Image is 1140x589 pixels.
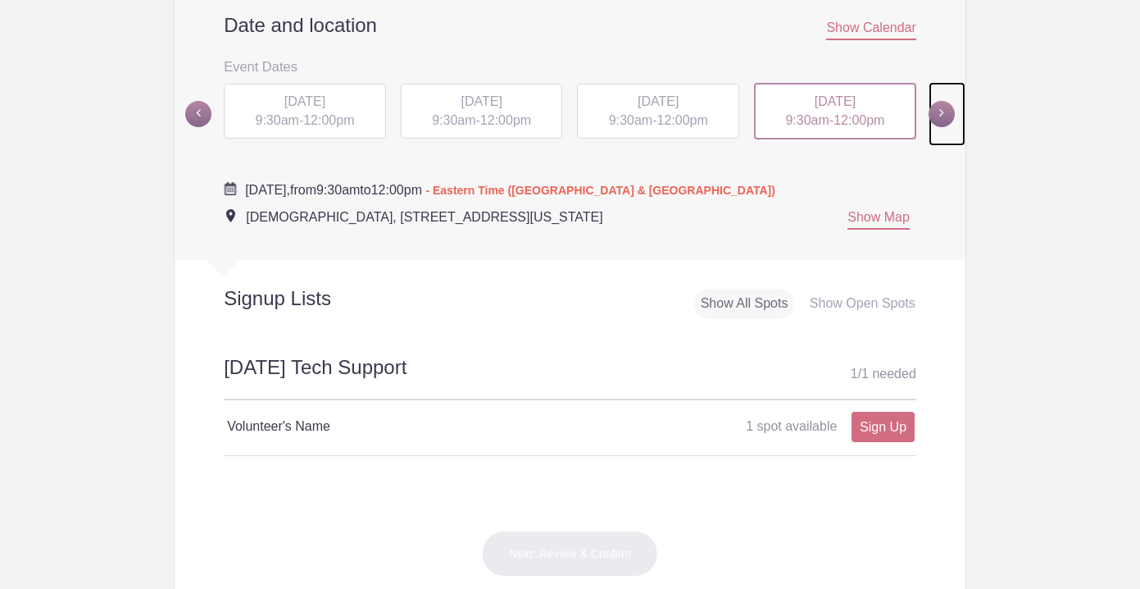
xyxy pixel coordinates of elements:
span: [DATE] [284,94,325,108]
button: [DATE] 9:30am-12:00pm [223,83,387,140]
img: Cal purple [224,182,237,195]
a: Show Map [847,210,910,230]
span: - Eastern Time ([GEOGRAPHIC_DATA] & [GEOGRAPHIC_DATA]) [425,184,775,197]
span: [DATE] [461,94,502,108]
span: 9:30am [609,113,652,127]
span: Show Calendar [826,21,915,40]
img: Event location [226,209,235,222]
span: / [858,367,861,381]
div: - [577,84,739,139]
h2: Signup Lists [175,286,438,311]
span: [DATE] [638,94,679,108]
a: Sign Up [852,412,915,442]
div: Show Open Spots [803,289,922,319]
div: 1 1 needed [851,362,916,386]
button: [DATE] 9:30am-12:00pm [576,83,740,140]
span: 12:00pm [657,113,708,127]
h2: [DATE] Tech Support [224,354,916,400]
button: [DATE] 9:30am-12:00pm [400,83,564,140]
span: 9:30am [432,113,475,127]
span: 12:00pm [303,113,354,127]
div: - [401,84,563,139]
span: 9:30am [785,113,829,127]
h3: Event Dates [224,54,916,79]
div: - [754,83,916,140]
h4: Volunteer's Name [227,417,570,436]
span: [DEMOGRAPHIC_DATA], [STREET_ADDRESS][US_STATE] [246,210,602,224]
span: [DATE] [815,94,856,108]
span: 9:30am [316,183,360,197]
span: 1 spot available [746,419,837,433]
span: from to [245,183,775,197]
span: 12:00pm [833,113,884,127]
span: 12:00pm [371,183,422,197]
span: 9:30am [256,113,299,127]
h2: Date and location [224,13,916,38]
div: - [224,84,386,139]
button: [DATE] 9:30am-12:00pm [753,82,917,141]
div: Show All Spots [694,289,795,319]
span: 12:00pm [480,113,531,127]
button: Next: Review & Confirm [482,531,658,577]
span: [DATE], [245,183,290,197]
